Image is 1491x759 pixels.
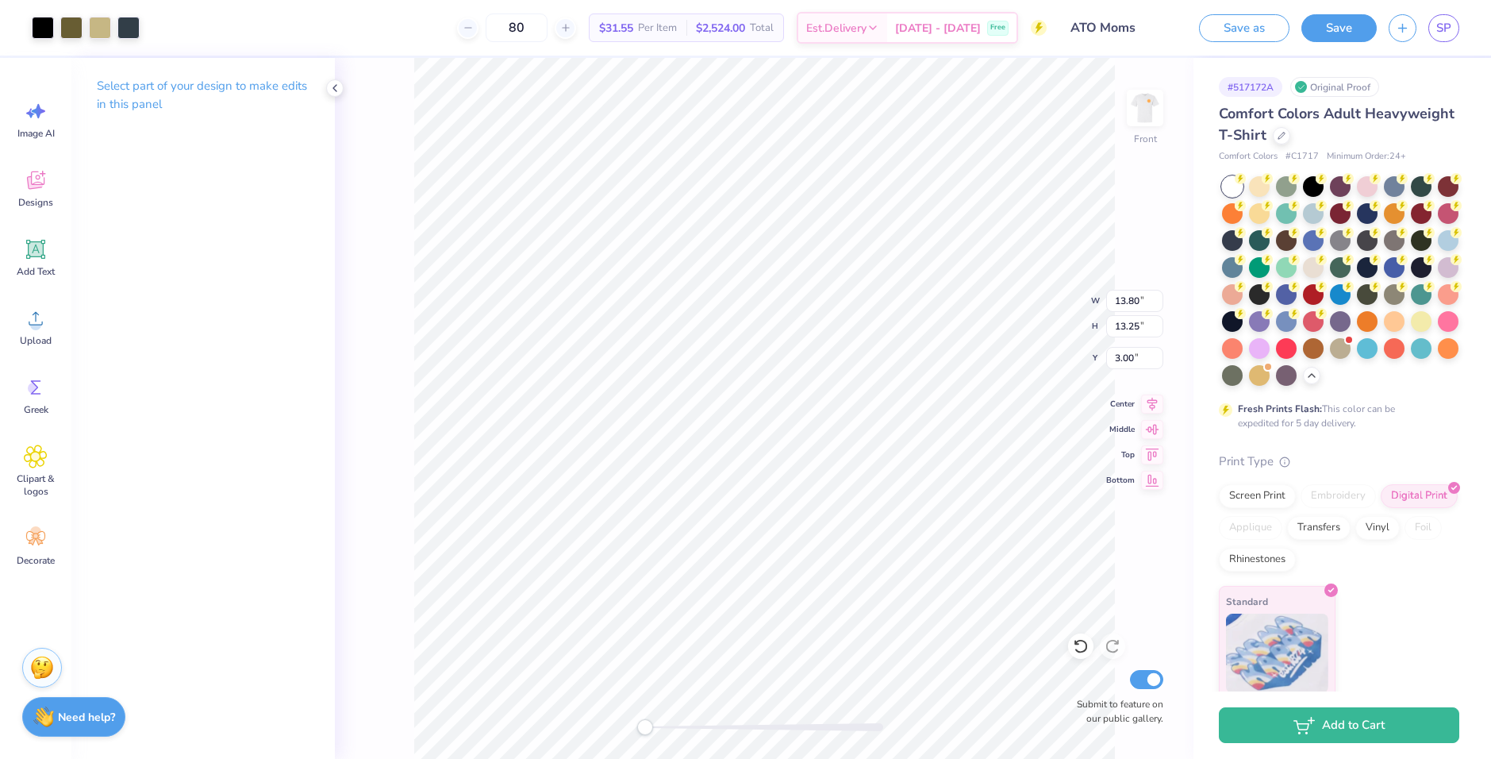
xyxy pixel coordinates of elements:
label: Submit to feature on our public gallery. [1068,697,1163,726]
button: Save as [1199,14,1289,42]
span: Est. Delivery [806,20,867,37]
span: Standard [1226,593,1268,610]
input: Untitled Design [1059,12,1175,44]
span: Minimum Order: 24 + [1327,150,1406,164]
span: Clipart & logos [10,472,62,498]
div: Transfers [1287,516,1351,540]
span: $31.55 [599,20,633,37]
div: Embroidery [1301,484,1376,508]
div: Foil [1405,516,1442,540]
button: Save [1301,14,1377,42]
span: # C1717 [1285,150,1319,164]
span: [DATE] - [DATE] [895,20,981,37]
span: Middle [1106,423,1135,436]
div: Screen Print [1219,484,1296,508]
span: Image AI [17,127,55,140]
span: SP [1436,19,1451,37]
span: Upload [20,334,52,347]
span: Comfort Colors Adult Heavyweight T-Shirt [1219,104,1454,144]
strong: Fresh Prints Flash: [1238,403,1322,415]
input: – – [486,13,548,42]
p: Select part of your design to make edits in this panel [97,77,309,114]
span: Add Text [17,265,55,278]
strong: Need help? [58,710,115,725]
div: Applique [1219,516,1282,540]
div: Digital Print [1381,484,1458,508]
div: Vinyl [1355,516,1400,540]
span: Top [1106,449,1135,461]
span: Bottom [1106,474,1135,487]
div: Original Proof [1290,77,1379,97]
div: Accessibility label [637,719,653,735]
span: Free [990,22,1005,33]
button: Add to Cart [1219,707,1459,743]
a: SP [1428,14,1459,42]
span: Decorate [17,554,55,567]
div: Print Type [1219,453,1459,471]
img: Front [1129,92,1161,124]
span: Total [750,20,774,37]
span: Designs [18,196,53,209]
img: Standard [1226,614,1328,693]
span: $2,524.00 [696,20,745,37]
div: Rhinestones [1219,548,1296,572]
span: Per Item [638,20,677,37]
span: Greek [24,403,48,416]
div: This color can be expedited for 5 day delivery. [1238,402,1433,430]
span: Center [1106,398,1135,410]
div: Front [1134,132,1157,146]
span: Comfort Colors [1219,150,1278,164]
div: # 517172A [1219,77,1282,97]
